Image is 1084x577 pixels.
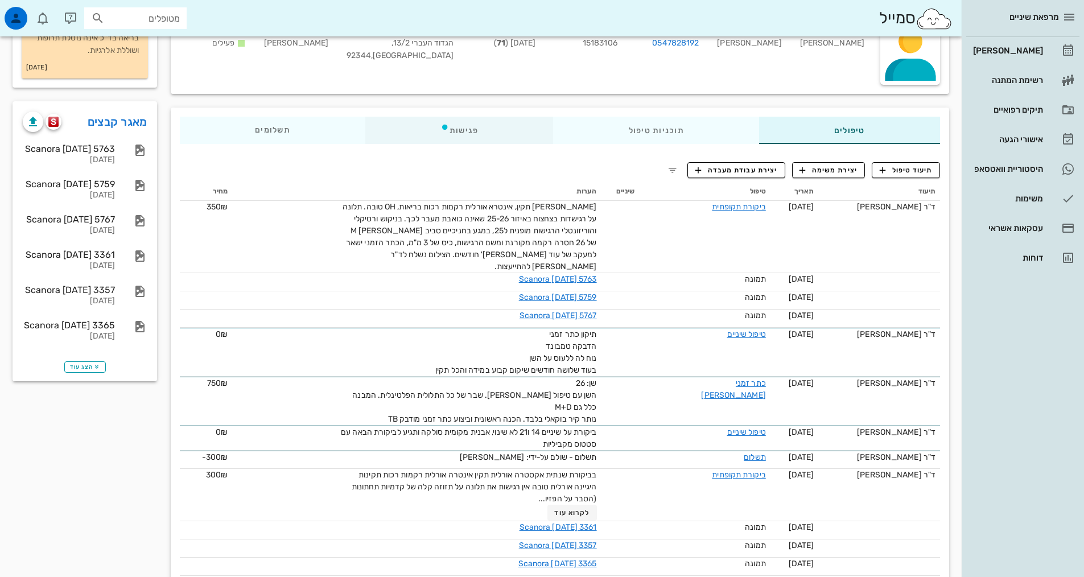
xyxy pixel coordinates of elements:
a: רשימת המתנה [966,67,1079,94]
span: [DATE] [789,452,814,462]
div: [DATE] [23,155,115,165]
button: תיעוד טיפול [872,162,940,178]
span: בביקורת שנתית אקסטרה אורלית תקין אינטרה אורלית רקמות רכות תקינות היגיינה אורלית טובה אין רגישות א... [352,470,597,504]
span: תמונה [745,274,766,284]
div: עסקאות אשראי [971,224,1043,233]
div: Scanora [DATE] 3357 [23,285,115,295]
div: [PERSON_NAME] [255,22,337,69]
div: פגישות [365,117,554,144]
span: 15183106 [583,38,617,48]
span: יצירת משימה [799,165,858,175]
a: משימות [966,185,1079,212]
div: סמייל [879,6,953,31]
span: מרפאת שיניים [1009,12,1059,22]
a: עסקאות אשראי [966,215,1079,242]
span: לקרוא עוד [554,509,590,517]
div: Scanora [DATE] 5767 [23,214,115,225]
span: תג [34,9,40,16]
span: תמונה [745,292,766,302]
span: [DATE] [789,559,814,568]
a: [PERSON_NAME] [966,37,1079,64]
span: [GEOGRAPHIC_DATA] [371,51,454,60]
div: היסטוריית וואטסאפ [971,164,1043,174]
a: Scanora [DATE] 5767 [520,311,597,320]
div: [PERSON_NAME] [791,22,873,69]
th: מחיר [180,183,232,201]
div: Scanora [DATE] 5763 [23,143,115,154]
span: [DATE] [789,378,814,388]
strong: 71 [497,38,505,48]
th: שיניים [601,183,639,201]
div: רשימת המתנה [971,76,1043,85]
img: SmileCloud logo [916,7,953,30]
button: לקרוא עוד [547,505,597,521]
small: [DATE] [26,61,47,74]
span: , [371,51,373,60]
div: ד"ר [PERSON_NAME] [823,201,935,213]
a: ביקורת תקופתית [712,470,765,480]
span: פעילים [212,38,234,48]
button: הצג עוד [64,361,106,373]
a: ביקורת תקופתית [712,202,765,212]
span: 0₪ [216,329,228,339]
div: [DATE] [23,296,115,306]
th: טיפול [639,183,770,201]
span: [DATE] [789,329,814,339]
span: ביקורת על שיניים 14 ו21 לא שינוי, אבנית מקומית סולקה ותגיע לביקורת הבאה עם סטטוס מקביליות [341,427,596,449]
span: [DATE] [789,541,814,550]
span: , [391,38,393,48]
span: [DATE] [789,274,814,284]
span: [DATE] [789,522,814,532]
span: 350₪ [207,202,228,212]
a: 0547828192 [652,37,699,50]
img: scanora logo [48,117,59,127]
div: Scanora [DATE] 3365 [23,320,115,331]
p: בריאה בד"כ אינה נוטלת תרופות ושוללת אלרגיות. [31,32,139,57]
span: הגדוד העברי 13/2 [391,38,454,48]
a: כתר זמני [PERSON_NAME] [701,378,765,400]
div: תוכניות טיפול [554,117,759,144]
span: [DATE] [789,427,814,437]
span: [DATE] [789,292,814,302]
span: [DATE] [789,470,814,480]
div: [PERSON_NAME] [971,46,1043,55]
span: תשלום - שולם על-ידי: [PERSON_NAME] [460,452,596,462]
span: [DATE] ( ) [494,38,535,48]
div: ד"ר [PERSON_NAME] [823,426,935,438]
div: [DATE] [23,332,115,341]
div: Scanora [DATE] 3361 [23,249,115,260]
div: דוחות [971,253,1043,262]
span: [DATE] [789,202,814,212]
a: היסטוריית וואטסאפ [966,155,1079,183]
div: [DATE] [23,261,115,271]
span: תמונה [745,559,766,568]
span: 0₪ [216,427,228,437]
a: טיפול שיניים [727,427,766,437]
button: יצירת עבודת מעבדה [687,162,785,178]
a: דוחות [966,244,1079,271]
div: [DATE] [23,191,115,200]
span: תמונה [745,522,766,532]
a: תיקים רפואיים [966,96,1079,123]
span: 92344 [347,51,371,60]
span: ‎-300₪ [202,452,228,462]
div: ד"ר [PERSON_NAME] [823,377,935,389]
div: [DATE] [23,226,115,236]
a: טיפול שיניים [727,329,766,339]
a: Scanora [DATE] 5759 [519,292,597,302]
div: ד"ר [PERSON_NAME] [823,469,935,481]
div: ד"ר [PERSON_NAME] [823,328,935,340]
span: שן: 26 השן עם טיפול [PERSON_NAME]. שבר של כל התלולית הפלטינלית. המבנה כלל גם M+D נותר קיר בוקאלי ... [352,378,596,424]
a: אישורי הגעה [966,126,1079,153]
span: תמונה [745,311,766,320]
span: 750₪ [207,378,228,388]
div: ד"ר [PERSON_NAME] [823,451,935,463]
span: תיעוד טיפול [880,165,933,175]
span: יצירת עבודת מעבדה [695,165,777,175]
div: Scanora [DATE] 5759 [23,179,115,189]
span: [PERSON_NAME] תקין, אינטרא אורלית רקמות רכות בריאות, OH טובה. תלונה על רגישדות בצחצוח באיזור 25-2... [343,202,597,271]
a: Scanora [DATE] 3361 [520,522,597,532]
th: הערות [232,183,601,201]
div: תיקים רפואיים [971,105,1043,114]
span: תיקון כתר זמני הדבקה טמבונד נוח לה ללעוס על השן בעוד שלושה חודשים שיקום קבוע במידה והכל תקין [435,329,596,375]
